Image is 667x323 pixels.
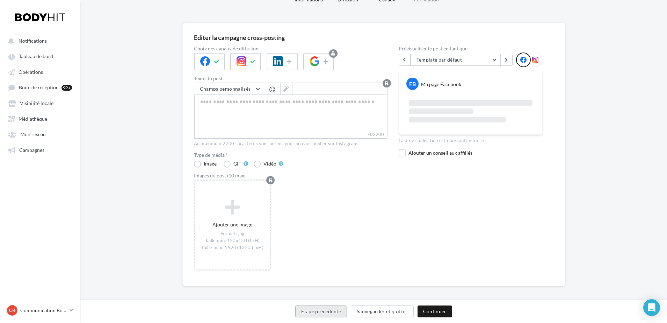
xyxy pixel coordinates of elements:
div: Ma page Facebook [421,81,461,87]
div: Prévisualiser le post en tant que... [399,46,543,51]
span: Campagnes [19,147,44,153]
a: Boîte de réception 99+ [4,81,76,94]
div: GIF [233,161,241,166]
a: Mon réseau [4,128,76,140]
button: Champs personnalisés [194,83,264,95]
label: 0/2200 [194,131,387,139]
a: Tableau de bord [4,50,76,62]
div: Editer la campagne cross-posting [194,34,554,41]
span: CB [9,307,15,314]
div: Open Intercom Messenger [643,299,660,316]
span: Médiathèque [19,116,47,122]
span: Visibilité locale [20,100,53,106]
a: Opérations [4,65,76,78]
button: Étape précédente [295,306,347,317]
div: Ajouter un conseil aux affiliés [408,149,543,156]
span: Notifications [19,38,47,44]
div: Vidéo [263,161,276,166]
span: Champs personnalisés [200,86,251,92]
div: FB [406,78,419,90]
span: Mon réseau [20,132,46,138]
span: Opérations [19,69,43,75]
div: Images du post (10 max) [194,173,387,178]
div: Au maximum 2200 caractères sont permis pour pouvoir publier sur Instagram [194,141,387,147]
a: Campagnes [4,143,76,156]
span: Template par défaut [416,57,462,63]
a: Visibilité locale [4,97,76,109]
div: 99+ [61,85,72,91]
label: Texte du post [194,76,387,81]
div: La prévisualisation est non-contractuelle [399,135,543,144]
button: Sauvegarder et quitter [351,306,414,317]
button: Continuer [418,306,452,317]
div: Image [204,161,217,166]
span: Tableau de bord [19,54,53,59]
label: Choix des canaux de diffusion [194,46,387,51]
a: Médiathèque [4,112,76,125]
p: Communication Bodyhit [20,307,67,314]
a: CB Communication Bodyhit [6,304,75,317]
span: Boîte de réception [19,85,59,91]
button: Template par défaut [411,54,501,66]
label: Type de média * [194,153,387,157]
button: Notifications [4,34,73,47]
